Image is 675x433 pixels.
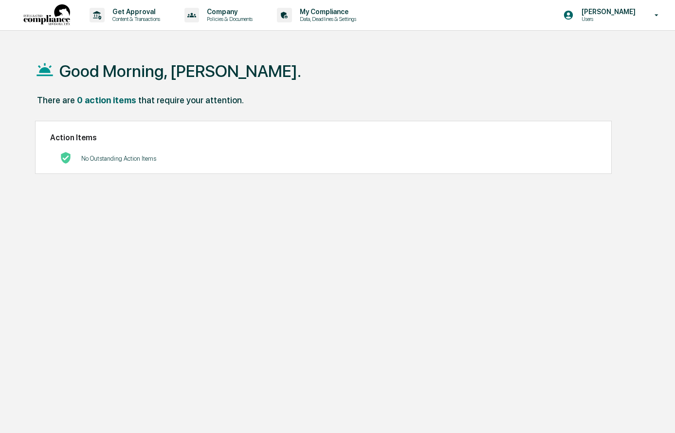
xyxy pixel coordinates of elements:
[59,61,301,81] h1: Good Morning, [PERSON_NAME].
[292,16,361,22] p: Data, Deadlines & Settings
[81,155,156,162] p: No Outstanding Action Items
[574,8,640,16] p: [PERSON_NAME]
[50,133,597,142] h2: Action Items
[105,8,165,16] p: Get Approval
[292,8,361,16] p: My Compliance
[77,95,136,105] div: 0 action items
[105,16,165,22] p: Content & Transactions
[60,152,72,164] img: No Actions logo
[199,16,257,22] p: Policies & Documents
[23,4,70,26] img: logo
[138,95,244,105] div: that require your attention.
[574,16,640,22] p: Users
[199,8,257,16] p: Company
[37,95,75,105] div: There are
